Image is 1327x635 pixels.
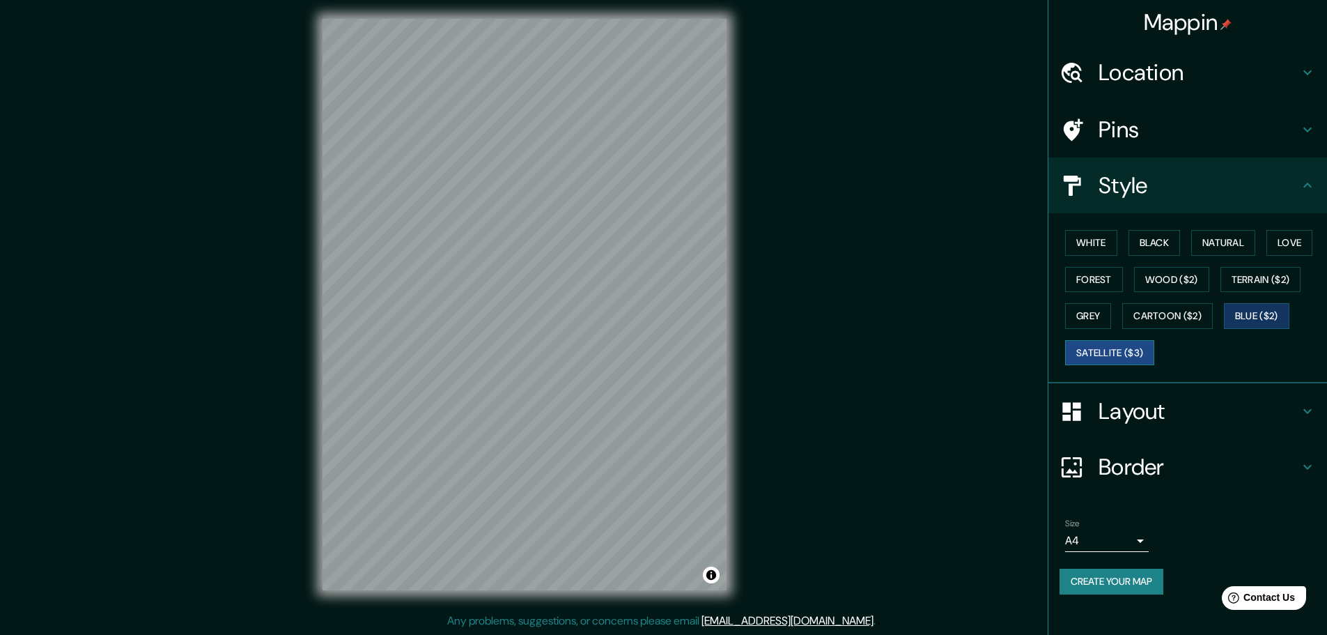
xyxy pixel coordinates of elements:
h4: Border [1099,453,1299,481]
label: Size [1065,518,1080,530]
button: Cartoon ($2) [1122,303,1213,329]
button: Forest [1065,267,1123,293]
p: Any problems, suggestions, or concerns please email . [447,613,876,629]
img: pin-icon.png [1220,19,1232,30]
div: Layout [1048,383,1327,439]
h4: Pins [1099,116,1299,144]
h4: Style [1099,171,1299,199]
div: Location [1048,45,1327,100]
button: Wood ($2) [1134,267,1209,293]
div: . [876,613,878,629]
div: A4 [1065,530,1149,552]
h4: Location [1099,59,1299,86]
button: Create your map [1060,569,1163,595]
iframe: Help widget launcher [1203,581,1312,620]
div: Style [1048,158,1327,213]
a: [EMAIL_ADDRESS][DOMAIN_NAME] [701,613,874,628]
button: Terrain ($2) [1220,267,1301,293]
button: Grey [1065,303,1111,329]
button: Toggle attribution [703,567,720,583]
button: Love [1266,230,1312,256]
h4: Mappin [1144,8,1232,36]
canvas: Map [323,19,727,590]
button: Natural [1191,230,1255,256]
button: Black [1128,230,1181,256]
h4: Layout [1099,397,1299,425]
div: Border [1048,439,1327,495]
button: Satellite ($3) [1065,340,1154,366]
div: . [878,613,880,629]
button: White [1065,230,1117,256]
button: Blue ($2) [1224,303,1289,329]
div: Pins [1048,102,1327,158]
